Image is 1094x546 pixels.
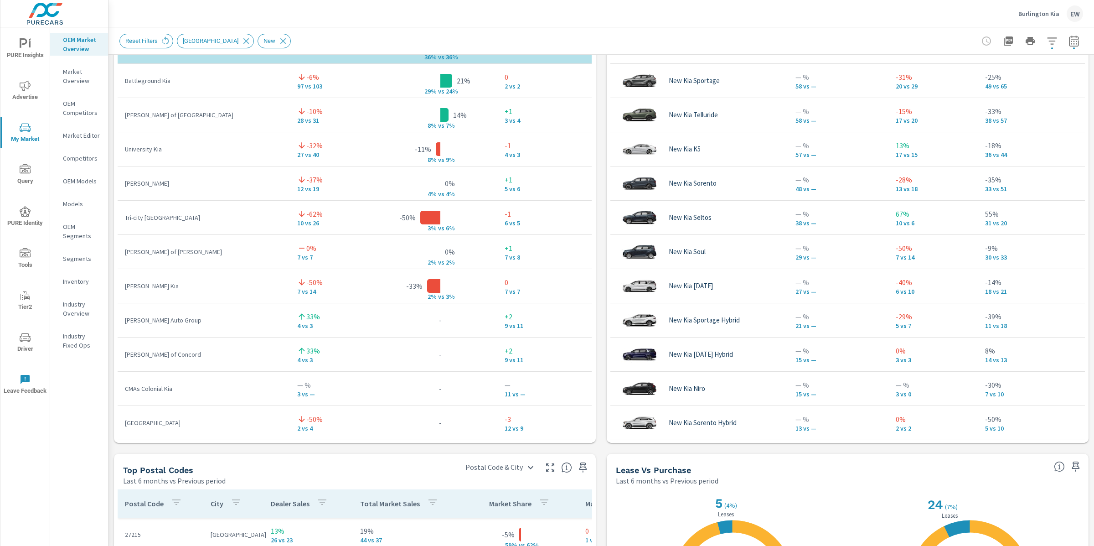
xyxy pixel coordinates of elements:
[306,345,320,356] p: 33%
[3,122,47,145] span: My Market
[896,311,970,322] p: -29%
[125,247,283,256] p: [PERSON_NAME] of [PERSON_NAME]
[896,117,970,124] p: 17 vs 20
[50,33,108,56] div: OEM Market Overview
[795,322,881,329] p: 21 vs —
[505,83,584,90] p: 2 vs 2
[896,185,970,192] p: 13 vs 18
[795,219,881,227] p: 38 vs —
[441,121,463,130] p: s 7%
[616,475,718,486] p: Last 6 months vs Previous period
[125,499,164,508] p: Postal Code
[543,460,557,475] button: Make Fullscreen
[271,536,346,544] p: 26 vs 23
[561,462,572,473] span: Top Postal Codes shows you how you rank, in terms of sales, to other dealerships in your market. ...
[896,48,970,56] p: 19 vs 24
[576,460,590,475] span: Save this to your personalized report
[505,243,584,254] p: +1
[50,129,108,142] div: Market Editor
[940,513,960,519] p: Leases
[125,418,283,427] p: [GEOGRAPHIC_DATA]
[505,106,584,117] p: +1
[441,53,463,61] p: s 36%
[297,151,376,158] p: 27 vs 40
[669,316,740,324] p: New Kia Sportage Hybrid
[258,37,281,44] span: New
[1021,32,1039,50] button: Print Report
[50,220,108,243] div: OEM Segments
[271,499,310,508] p: Dealer Sales
[211,499,223,508] p: City
[985,48,1082,56] p: 56 vs 56
[63,300,101,318] p: Industry Overview
[669,385,705,393] p: New Kia Niro
[441,156,463,164] p: s 9%
[441,292,463,301] p: s 3%
[985,254,1082,261] p: 30 vs 33
[985,345,1082,356] p: 8%
[985,174,1082,185] p: -35%
[441,190,463,198] p: s 4%
[669,419,737,427] p: New Kia Sorento Hybrid
[795,356,881,364] p: 15 vs —
[896,322,970,329] p: 5 vs 7
[50,252,108,265] div: Segments
[1018,10,1059,18] p: Burlington Kia
[985,185,1082,192] p: 33 vs 51
[441,87,463,95] p: s 24%
[985,356,1082,364] p: 14 vs 13
[985,140,1082,151] p: -18%
[258,34,291,48] div: New
[50,97,108,120] div: OEM Competitors
[0,27,50,405] div: nav menu
[669,248,706,256] p: New Kia Soul
[3,290,47,312] span: Tier2
[669,282,713,290] p: New Kia [DATE]
[505,174,584,185] p: +1
[297,117,376,124] p: 28 vs 31
[306,414,323,425] p: -50%
[125,530,196,539] p: 27215
[795,174,881,185] p: — %
[621,375,658,402] img: glamour
[985,219,1082,227] p: 31 vs 20
[297,425,376,432] p: 2 vs 4
[505,140,584,151] p: -1
[896,425,970,432] p: 2 vs 2
[985,72,1082,83] p: -25%
[3,248,47,270] span: Tools
[505,117,584,124] p: 3 vs 4
[795,83,881,90] p: 58 vs —
[505,356,584,364] p: 9 vs 11
[505,72,584,83] p: 0
[125,145,283,154] p: University Kia
[297,380,376,390] p: — %
[177,37,244,44] span: [GEOGRAPHIC_DATA]
[1065,32,1083,50] button: Select Date Range
[297,356,376,364] p: 4 vs 3
[1054,461,1065,472] span: Understand how shoppers are deciding to purchase vehicles. Sales data is based off market registr...
[125,213,283,222] p: Tri-city [GEOGRAPHIC_DATA]
[985,117,1082,124] p: 38 vs 57
[505,288,584,295] p: 7 vs 7
[418,292,441,301] p: 2% v
[896,356,970,364] p: 3 vs 3
[621,204,658,231] img: glamour
[3,80,47,103] span: Advertise
[50,197,108,211] div: Models
[1068,459,1083,474] span: Save this to your personalized report
[505,425,584,432] p: 12 vs 9
[50,275,108,288] div: Inventory
[585,536,661,544] p: 1 vs 1
[489,499,532,508] p: Market Share
[120,37,163,44] span: Reset Filters
[896,277,970,288] p: -40%
[669,77,720,85] p: New Kia Sportage
[50,329,108,352] div: Industry Fixed Ops
[621,238,658,265] img: glamour
[896,288,970,295] p: 6 vs 10
[123,465,193,475] h5: Top Postal Codes
[297,219,376,227] p: 10 vs 26
[63,254,101,263] p: Segments
[63,332,101,350] p: Industry Fixed Ops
